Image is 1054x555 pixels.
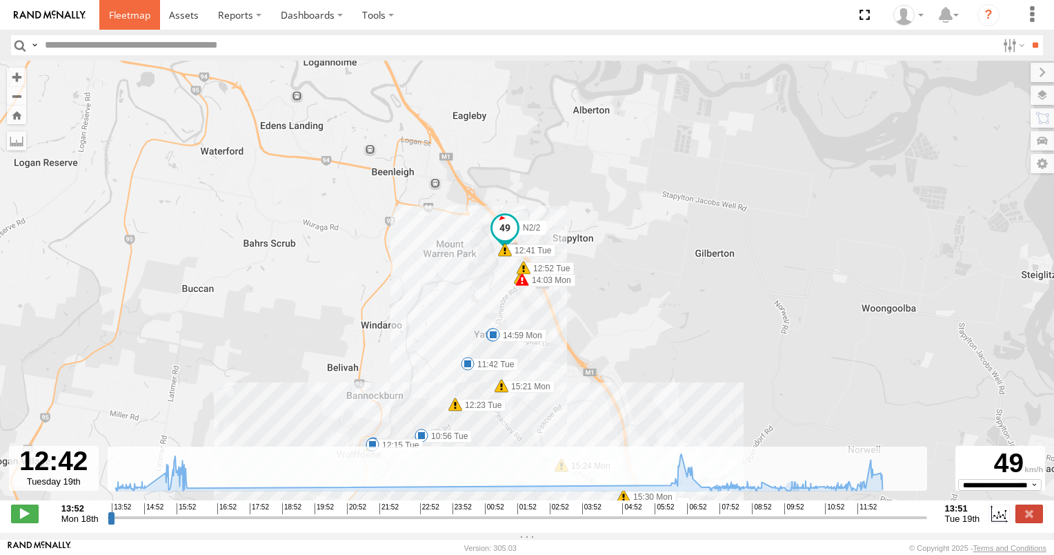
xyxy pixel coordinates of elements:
[517,503,537,514] span: 01:52
[493,329,546,342] label: 14:59 Mon
[177,503,196,514] span: 15:52
[11,505,39,523] label: Play/Stop
[29,35,40,55] label: Search Query
[825,503,844,514] span: 10:52
[421,430,472,442] label: 10:56 Tue
[112,503,131,514] span: 13:52
[857,503,877,514] span: 11:52
[7,68,26,86] button: Zoom in
[655,503,674,514] span: 05:52
[144,503,163,514] span: 14:52
[909,544,1046,552] div: © Copyright 2025 -
[61,514,99,524] span: Mon 18th Aug 2025
[379,503,399,514] span: 21:52
[997,35,1027,55] label: Search Filter Options
[719,503,739,514] span: 07:52
[282,503,301,514] span: 18:52
[582,503,601,514] span: 03:52
[622,503,642,514] span: 04:52
[957,448,1043,479] div: 49
[7,86,26,106] button: Zoom out
[464,544,517,552] div: Version: 305.03
[501,380,555,393] label: 15:21 Mon
[468,358,518,371] label: 11:42 Tue
[485,503,504,514] span: 00:52
[945,503,980,514] strong: 13:51
[347,503,366,514] span: 20:52
[315,503,334,514] span: 19:52
[7,131,26,150] label: Measure
[7,106,26,124] button: Zoom Home
[1015,505,1043,523] label: Close
[973,544,1046,552] a: Terms and Conditions
[523,223,540,233] span: N2/2
[888,5,928,26] div: Alex Bates
[8,541,71,555] a: Visit our Website
[752,503,771,514] span: 08:52
[250,503,269,514] span: 17:52
[217,503,237,514] span: 16:52
[687,503,706,514] span: 06:52
[453,503,472,514] span: 23:52
[522,274,575,286] label: 14:03 Mon
[505,244,555,257] label: 12:41 Tue
[61,503,99,514] strong: 13:52
[455,399,506,411] label: 12:23 Tue
[420,503,439,514] span: 22:52
[784,503,804,514] span: 09:52
[977,4,1000,26] i: ?
[624,491,677,503] label: 15:30 Mon
[945,514,980,524] span: Tue 19th Aug 2025
[14,10,86,20] img: rand-logo.svg
[524,262,574,275] label: 12:52 Tue
[372,439,423,451] label: 12:15 Tue
[550,503,569,514] span: 02:52
[1031,154,1054,173] label: Map Settings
